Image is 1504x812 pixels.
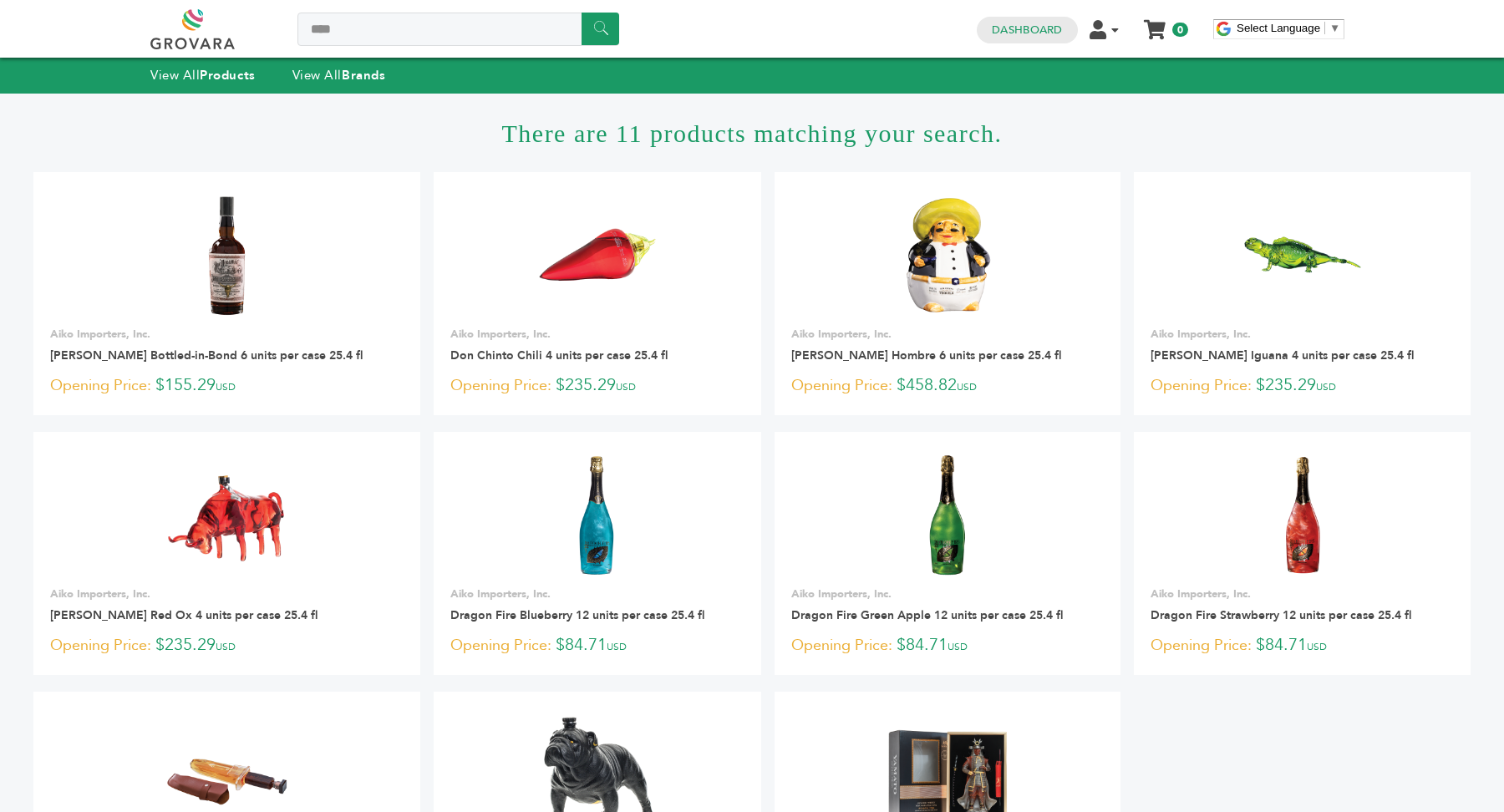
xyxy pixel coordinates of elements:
[791,586,1104,601] p: Aiko Importers, Inc.
[887,195,1009,316] img: Don Chinto Hombre 6 units per case 25.4 fl
[1242,454,1363,576] img: Dragon Fire Strawberry 12 units per case 25.4 fl
[450,634,551,657] span: Opening Price:
[297,13,619,46] input: Search a product or brand...
[992,23,1062,38] a: Dashboard
[50,327,404,342] p: Aiko Importers, Inc.
[450,373,745,398] p: $235.29
[450,607,704,623] a: Dragon Fire Blueberry 12 units per case 25.4 fl
[50,586,404,601] p: Aiko Importers, Inc.
[1151,327,1455,342] p: Aiko Importers, Inc.
[791,607,1063,623] a: Dragon Fire Green Apple 12 units per case 25.4 fl
[450,633,745,658] p: $84.71
[791,348,1061,363] a: [PERSON_NAME] Hombre 6 units per case 25.4 fl
[537,454,658,576] img: Dragon Fire Blueberry 12 units per case 25.4 fl
[1237,22,1320,34] span: Select Language
[450,374,551,397] span: Opening Price:
[1316,380,1336,393] span: USD
[342,67,385,84] strong: Brands
[166,195,287,316] img: Doc Holliday Bottled-in-Bond 6 units per case 25.4 fl
[50,374,151,397] span: Opening Price:
[50,348,363,363] a: [PERSON_NAME] Bottled-in-Bond 6 units per case 25.4 fl
[1151,586,1455,601] p: Aiko Importers, Inc.
[450,327,745,342] p: Aiko Importers, Inc.
[50,373,404,398] p: $155.29
[1151,633,1455,658] p: $84.71
[1146,15,1165,33] a: My Cart
[791,373,1104,398] p: $458.82
[607,640,627,653] span: USD
[166,454,287,576] img: Don Chinto Red Ox 4 units per case 25.4 fl
[791,374,892,397] span: Opening Price:
[292,67,386,84] a: View AllBrands
[50,607,318,623] a: [PERSON_NAME] Red Ox 4 units per case 25.4 fl
[33,94,1471,172] h1: There are 11 products matching your search.
[450,586,745,601] p: Aiko Importers, Inc.
[200,67,255,84] strong: Products
[887,454,1009,576] img: Dragon Fire Green Apple 12 units per case 25.4 fl
[1242,195,1363,316] img: Don Chinto Iguana 4 units per case 25.4 fl
[216,640,236,653] span: USD
[1151,634,1252,657] span: Opening Price:
[1237,22,1340,34] a: Select Language​
[1151,373,1455,398] p: $235.29
[1172,23,1188,37] span: 0
[50,633,404,658] p: $235.29
[791,634,892,657] span: Opening Price:
[791,327,1104,342] p: Aiko Importers, Inc.
[957,380,977,393] span: USD
[1329,22,1340,34] span: ▼
[450,348,668,363] a: Don Chinto Chili 4 units per case 25.4 fl
[1151,374,1252,397] span: Opening Price:
[791,633,1104,658] p: $84.71
[216,380,236,393] span: USD
[1151,607,1411,623] a: Dragon Fire Strawberry 12 units per case 25.4 fl
[948,640,968,653] span: USD
[1151,348,1414,363] a: [PERSON_NAME] Iguana 4 units per case 25.4 fl
[1307,640,1327,653] span: USD
[150,67,256,84] a: View AllProducts
[50,634,151,657] span: Opening Price:
[537,195,658,316] img: Don Chinto Chili 4 units per case 25.4 fl
[616,380,636,393] span: USD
